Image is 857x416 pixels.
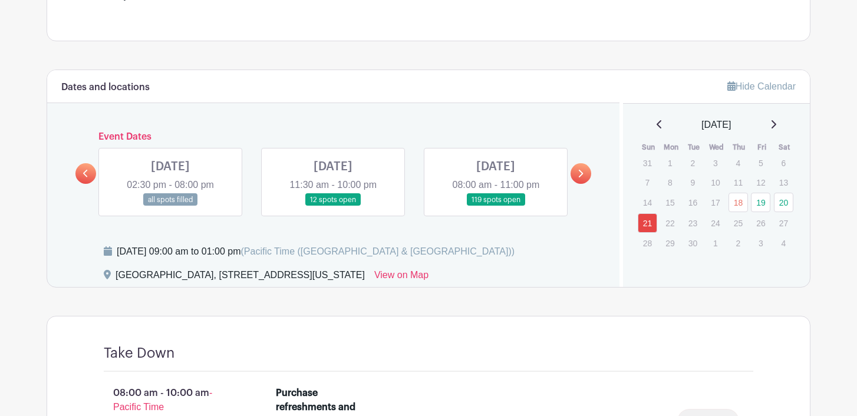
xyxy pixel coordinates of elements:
p: 5 [751,154,770,172]
p: 31 [638,154,657,172]
th: Thu [728,141,751,153]
a: Hide Calendar [727,81,796,91]
p: 9 [683,173,703,192]
a: View on Map [374,268,429,287]
p: 4 [774,234,793,252]
p: 1 [660,154,680,172]
p: 8 [660,173,680,192]
p: 4 [729,154,748,172]
th: Mon [660,141,683,153]
p: 29 [660,234,680,252]
p: 7 [638,173,657,192]
h6: Event Dates [96,131,571,143]
p: 2 [729,234,748,252]
p: 11 [729,173,748,192]
p: 15 [660,193,680,212]
p: 22 [660,214,680,232]
p: 3 [706,154,725,172]
p: 28 [638,234,657,252]
p: 27 [774,214,793,232]
div: [GEOGRAPHIC_DATA], [STREET_ADDRESS][US_STATE] [116,268,365,287]
p: 25 [729,214,748,232]
th: Sat [773,141,796,153]
p: 10 [706,173,725,192]
span: [DATE] [701,118,731,132]
p: 14 [638,193,657,212]
p: 13 [774,173,793,192]
a: 21 [638,213,657,233]
h6: Dates and locations [61,82,150,93]
p: 30 [683,234,703,252]
p: 6 [774,154,793,172]
p: 24 [706,214,725,232]
span: (Pacific Time ([GEOGRAPHIC_DATA] & [GEOGRAPHIC_DATA])) [240,246,515,256]
th: Fri [750,141,773,153]
th: Sun [637,141,660,153]
p: 3 [751,234,770,252]
th: Tue [683,141,706,153]
a: 19 [751,193,770,212]
div: [DATE] 09:00 am to 01:00 pm [117,245,515,259]
h4: Take Down [104,345,174,362]
p: 23 [683,214,703,232]
a: 18 [729,193,748,212]
p: 26 [751,214,770,232]
p: 12 [751,173,770,192]
p: 17 [706,193,725,212]
p: 16 [683,193,703,212]
th: Wed [705,141,728,153]
p: 2 [683,154,703,172]
p: 1 [706,234,725,252]
a: 20 [774,193,793,212]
